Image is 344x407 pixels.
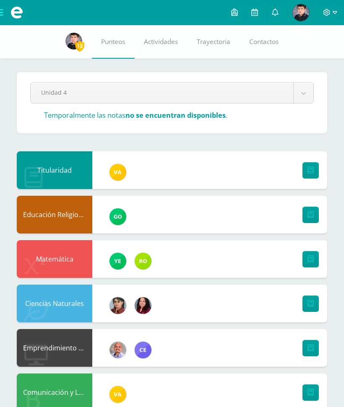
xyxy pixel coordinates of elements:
div: Ciencias Naturales [17,285,92,322]
img: 78707b32dfccdab037c91653f10936d8.png [109,164,126,181]
div: Emprendimiento para la Productividad y Robótica [17,329,92,367]
div: Matemática [17,240,92,278]
img: 53ebae3843709d0b88523289b497d643.png [135,253,151,270]
span: Contactos [249,37,279,46]
span: Punteos [101,37,125,46]
img: 78707b32dfccdab037c91653f10936d8.png [109,386,126,403]
span: 13 [75,41,84,51]
div: Educación Religiosa Escolar [17,196,92,233]
span: Unidad 4 [41,83,283,102]
a: Unidad 4 [31,83,313,103]
img: f4ddca51a09d81af1cee46ad6847c426.png [109,342,126,358]
img: dc71a4e3b67c6b1ba7c0a77541448c71.png [292,4,309,21]
img: 7420dd8cffec07cce464df0021f01d4a.png [135,297,151,314]
a: Trayectoria [188,25,240,59]
img: fd93c6619258ae32e8e829e8701697bb.png [109,253,126,270]
a: Contactos [240,25,288,59]
img: a71da0dd88d8707d8cad730c28d3cf18.png [109,208,126,225]
a: Punteos [92,25,135,59]
span: Trayectoria [197,37,230,46]
img: 7a51f661b91fc24d84d05607a94bba63.png [135,342,151,358]
a: Actividades [135,25,188,59]
div: Titularidad [17,151,92,189]
img: dc71a4e3b67c6b1ba7c0a77541448c71.png [65,33,82,49]
strong: no se encuentran disponibles [125,111,226,120]
span: Actividades [144,37,178,46]
img: 62738a800ecd8b6fa95d10d0b85c3dbc.png [109,297,126,314]
h3: Temporalmente las notas . [44,110,227,120]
